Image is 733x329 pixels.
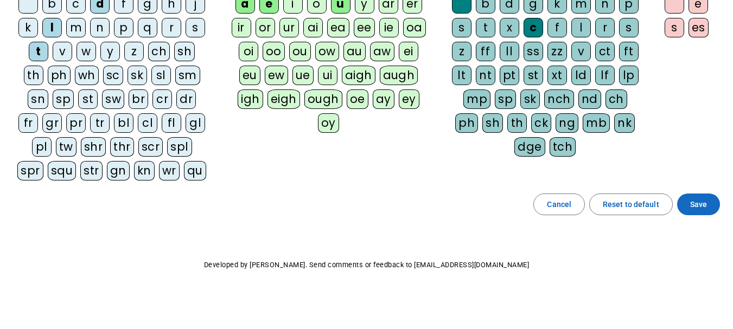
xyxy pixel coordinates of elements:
div: oe [347,89,368,109]
button: Reset to default [589,193,673,215]
div: z [452,42,471,61]
div: sk [520,89,540,109]
div: z [124,42,144,61]
div: tr [90,113,110,133]
div: wh [75,66,99,85]
div: au [343,42,366,61]
div: oi [239,42,258,61]
button: Cancel [533,193,585,215]
span: Cancel [547,198,571,211]
div: k [18,18,38,37]
div: ft [619,42,639,61]
div: ff [476,42,495,61]
div: s [186,18,205,37]
div: qu [184,161,206,180]
div: sp [53,89,74,109]
div: ur [279,18,299,37]
div: nk [614,113,635,133]
div: th [24,66,43,85]
div: ow [315,42,339,61]
div: ph [455,113,478,133]
div: sc [103,66,123,85]
div: es [689,18,709,37]
span: Save [690,198,707,211]
div: ch [605,89,627,109]
div: st [524,66,543,85]
div: oy [318,113,339,133]
div: n [90,18,110,37]
button: Save [677,193,720,215]
div: pl [32,137,52,157]
div: r [595,18,615,37]
div: ch [148,42,170,61]
div: wr [159,161,180,180]
div: oa [403,18,426,37]
div: thr [110,137,134,157]
div: s [452,18,471,37]
div: spl [167,137,192,157]
div: ph [48,66,71,85]
div: eu [239,66,260,85]
div: ue [292,66,314,85]
div: p [114,18,133,37]
div: gl [186,113,205,133]
div: nd [578,89,601,109]
div: st [78,89,98,109]
div: ee [354,18,375,37]
div: pt [500,66,519,85]
div: v [53,42,72,61]
div: ie [379,18,399,37]
div: str [80,161,103,180]
div: ct [595,42,615,61]
div: lp [619,66,639,85]
div: zz [547,42,567,61]
div: sh [174,42,195,61]
div: oo [263,42,285,61]
div: f [547,18,567,37]
div: augh [380,66,418,85]
div: kn [134,161,155,180]
div: cl [138,113,157,133]
div: w [77,42,96,61]
div: ay [373,89,394,109]
div: sk [128,66,147,85]
div: ng [556,113,578,133]
p: Developed by [PERSON_NAME]. Send comments or feedback to [EMAIL_ADDRESS][DOMAIN_NAME] [9,259,724,272]
div: ew [265,66,288,85]
div: br [129,89,148,109]
div: t [476,18,495,37]
div: fl [162,113,181,133]
div: tch [550,137,576,157]
div: lt [452,66,471,85]
div: gr [42,113,62,133]
div: y [100,42,120,61]
div: ough [304,89,342,109]
div: mp [463,89,490,109]
div: dr [176,89,196,109]
div: t [29,42,48,61]
div: s [619,18,639,37]
div: x [500,18,519,37]
div: ea [327,18,349,37]
div: sl [151,66,171,85]
div: l [571,18,591,37]
div: s [665,18,684,37]
div: th [507,113,527,133]
div: aw [370,42,394,61]
div: mb [583,113,610,133]
div: r [162,18,181,37]
div: pr [66,113,86,133]
div: sm [175,66,200,85]
span: Reset to default [603,198,659,211]
div: gn [107,161,130,180]
div: igh [238,89,263,109]
div: ss [524,42,543,61]
div: c [524,18,543,37]
div: fr [18,113,38,133]
div: or [256,18,275,37]
div: l [42,18,62,37]
div: ei [399,42,418,61]
div: ll [500,42,519,61]
div: sp [495,89,516,109]
div: sh [482,113,503,133]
